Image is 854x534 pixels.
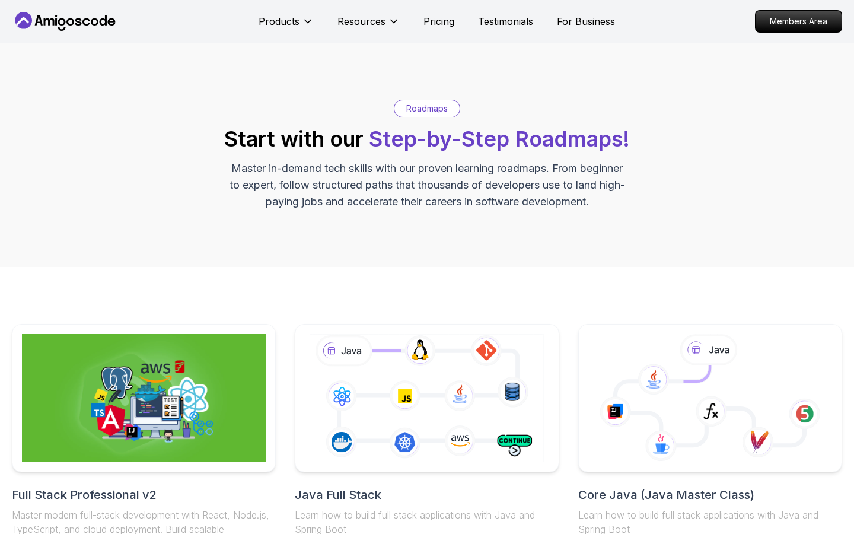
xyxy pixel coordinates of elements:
[12,487,276,503] h2: Full Stack Professional v2
[557,14,615,28] a: For Business
[337,14,400,38] button: Resources
[755,10,842,33] a: Members Area
[224,127,630,151] h2: Start with our
[259,14,299,28] p: Products
[578,487,842,503] h2: Core Java (Java Master Class)
[478,14,533,28] a: Testimonials
[423,14,454,28] a: Pricing
[406,103,448,115] p: Roadmaps
[756,11,842,32] p: Members Area
[22,334,266,462] img: Full Stack Professional v2
[259,14,314,38] button: Products
[295,487,559,503] h2: Java Full Stack
[228,160,626,210] p: Master in-demand tech skills with our proven learning roadmaps. From beginner to expert, follow s...
[337,14,385,28] p: Resources
[369,126,630,152] span: Step-by-Step Roadmaps!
